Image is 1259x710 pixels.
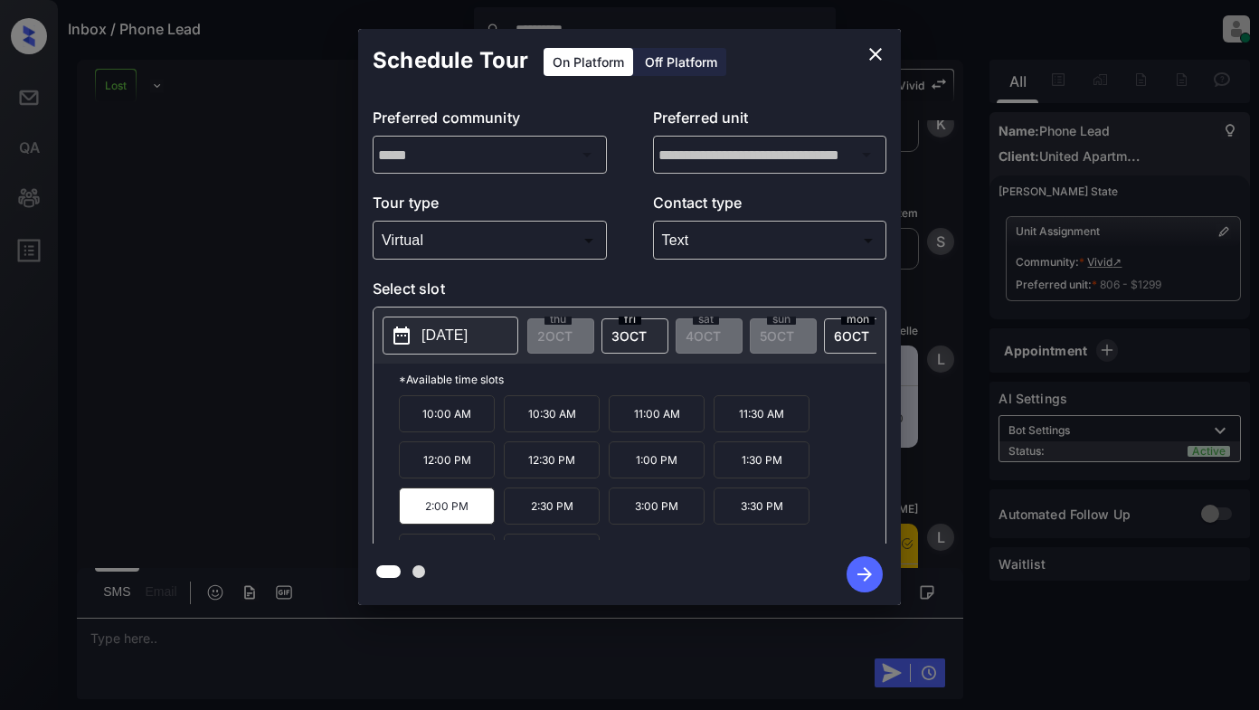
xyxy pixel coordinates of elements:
[377,225,602,255] div: Virtual
[714,395,809,432] p: 11:30 AM
[857,36,894,72] button: close
[636,48,726,76] div: Off Platform
[658,225,883,255] div: Text
[399,488,495,525] p: 2:00 PM
[714,441,809,478] p: 1:30 PM
[714,488,809,525] p: 3:30 PM
[504,441,600,478] p: 12:30 PM
[399,395,495,432] p: 10:00 AM
[504,488,600,525] p: 2:30 PM
[399,364,885,395] p: *Available time slots
[399,534,495,571] p: 4:00 PM
[824,318,891,354] div: date-select
[841,314,875,325] span: mon
[383,317,518,355] button: [DATE]
[373,107,607,136] p: Preferred community
[609,441,705,478] p: 1:00 PM
[836,551,894,598] button: btn-next
[609,395,705,432] p: 11:00 AM
[609,488,705,525] p: 3:00 PM
[653,192,887,221] p: Contact type
[358,29,543,92] h2: Schedule Tour
[504,534,600,571] p: 4:30 PM
[601,318,668,354] div: date-select
[373,192,607,221] p: Tour type
[399,441,495,478] p: 12:00 PM
[834,328,869,344] span: 6 OCT
[373,278,886,307] p: Select slot
[544,48,633,76] div: On Platform
[653,107,887,136] p: Preferred unit
[619,314,641,325] span: fri
[611,328,647,344] span: 3 OCT
[504,395,600,432] p: 10:30 AM
[421,325,468,346] p: [DATE]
